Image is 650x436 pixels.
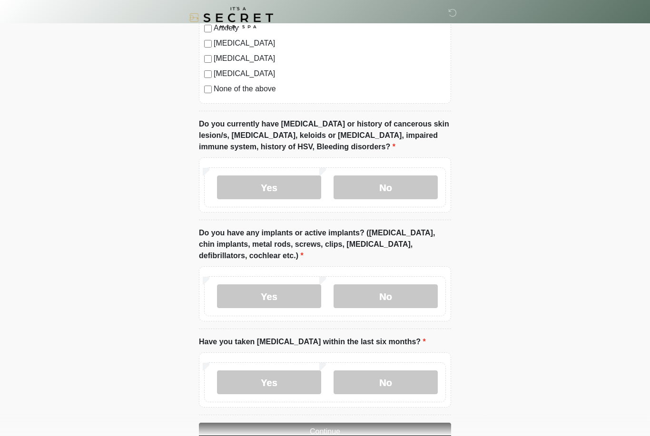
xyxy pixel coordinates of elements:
label: No [334,176,438,200]
input: None of the above [204,86,212,94]
label: [MEDICAL_DATA] [214,38,446,49]
label: None of the above [214,84,446,95]
label: No [334,285,438,309]
img: It's A Secret Med Spa Logo [189,7,273,29]
label: Have you taken [MEDICAL_DATA] within the last six months? [199,337,426,348]
input: [MEDICAL_DATA] [204,40,212,48]
label: Do you currently have [MEDICAL_DATA] or history of cancerous skin lesion/s, [MEDICAL_DATA], keloi... [199,119,451,153]
label: No [334,371,438,395]
input: [MEDICAL_DATA] [204,71,212,78]
label: Do you have any implants or active implants? ([MEDICAL_DATA], chin implants, metal rods, screws, ... [199,228,451,262]
label: [MEDICAL_DATA] [214,68,446,80]
label: [MEDICAL_DATA] [214,53,446,65]
label: Yes [217,371,321,395]
label: Yes [217,176,321,200]
input: [MEDICAL_DATA] [204,56,212,63]
label: Yes [217,285,321,309]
